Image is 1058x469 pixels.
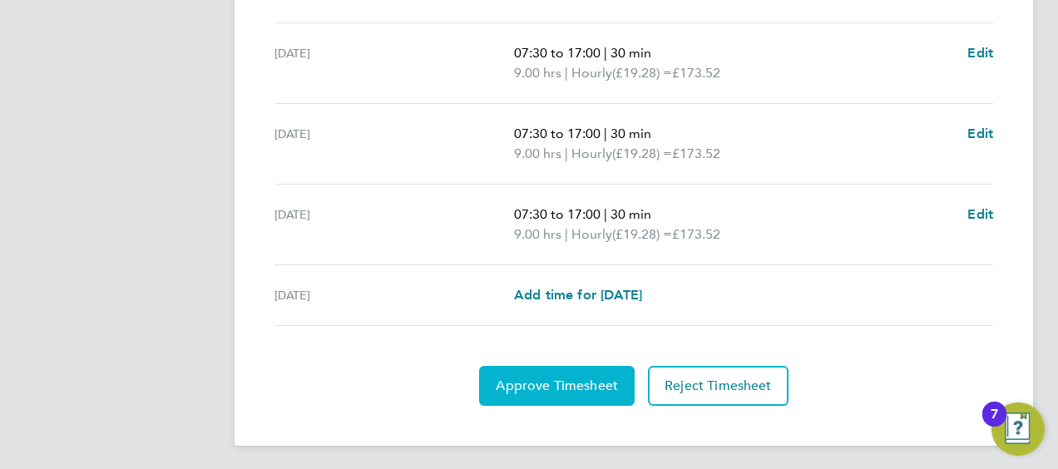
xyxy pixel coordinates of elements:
[274,43,514,83] div: [DATE]
[612,226,672,242] span: (£19.28) =
[565,146,568,161] span: |
[672,226,720,242] span: £173.52
[496,378,618,394] span: Approve Timesheet
[514,285,642,305] a: Add time for [DATE]
[991,414,998,436] div: 7
[611,206,651,222] span: 30 min
[514,226,561,242] span: 9.00 hrs
[514,45,601,61] span: 07:30 to 17:00
[672,146,720,161] span: £173.52
[274,285,514,305] div: [DATE]
[611,45,651,61] span: 30 min
[665,378,772,394] span: Reject Timesheet
[967,206,993,222] span: Edit
[648,366,789,406] button: Reject Timesheet
[274,124,514,164] div: [DATE]
[612,146,672,161] span: (£19.28) =
[514,287,642,303] span: Add time for [DATE]
[514,126,601,141] span: 07:30 to 17:00
[571,144,612,164] span: Hourly
[967,205,993,225] a: Edit
[604,45,607,61] span: |
[479,366,635,406] button: Approve Timesheet
[565,226,568,242] span: |
[967,43,993,63] a: Edit
[514,206,601,222] span: 07:30 to 17:00
[514,146,561,161] span: 9.00 hrs
[571,225,612,244] span: Hourly
[967,126,993,141] span: Edit
[967,45,993,61] span: Edit
[672,65,720,81] span: £173.52
[604,206,607,222] span: |
[991,402,1045,456] button: Open Resource Center, 7 new notifications
[604,126,607,141] span: |
[611,126,651,141] span: 30 min
[967,124,993,144] a: Edit
[514,65,561,81] span: 9.00 hrs
[612,65,672,81] span: (£19.28) =
[565,65,568,81] span: |
[274,205,514,244] div: [DATE]
[571,63,612,83] span: Hourly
